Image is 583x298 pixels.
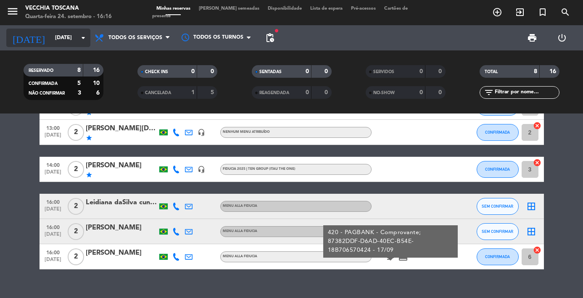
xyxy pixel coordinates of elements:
button: CONFIRMADA [477,248,519,265]
span: print [527,33,537,43]
span: 16:00 [42,247,63,257]
span: 2 [68,124,84,141]
i: [DATE] [6,29,51,47]
span: 2 [68,223,84,240]
span: Nenhum menu atribuído [223,130,270,134]
span: 16:00 [42,222,63,232]
span: Todos os serviços [108,35,162,41]
span: 2 [68,161,84,178]
i: search [560,7,570,17]
span: 16:00 [42,197,63,206]
div: LOG OUT [547,25,577,50]
i: add_circle_outline [492,7,502,17]
strong: 5 [211,90,216,95]
span: Pré-acessos [347,6,380,11]
span: CONFIRMADA [485,254,510,259]
i: filter_list [484,87,494,98]
i: arrow_drop_down [78,33,88,43]
div: [PERSON_NAME][DATE] [86,123,157,134]
span: Cartões de presente [152,6,408,18]
span: SERVIDOS [373,70,394,74]
i: headset_mic [198,129,205,136]
strong: 0 [419,90,423,95]
span: NO-SHOW [373,91,395,95]
strong: 1 [191,90,195,95]
strong: 0 [191,69,195,74]
i: star [86,134,92,141]
strong: 0 [324,69,330,74]
span: Fiducia 2025 | TEN GROUP (ITAU THE ONE) [223,167,295,171]
span: [PERSON_NAME] semeadas [195,6,264,11]
button: SEM CONFIRMAR [477,198,519,215]
div: [PERSON_NAME] [86,248,157,258]
i: cancel [533,158,541,167]
strong: 10 [93,80,101,86]
span: 2 [68,198,84,215]
span: Lista de espera [306,6,347,11]
button: menu [6,5,19,21]
strong: 0 [438,69,443,74]
i: border_all [526,227,536,237]
strong: 16 [549,69,558,74]
span: SEM CONFIRMAR [482,229,513,234]
span: [DATE] [42,132,63,142]
strong: 8 [77,67,81,73]
i: exit_to_app [515,7,525,17]
span: 14:00 [42,160,63,169]
span: Menu alla Fiducia [223,204,257,208]
span: SEM CONFIRMAR [482,204,513,208]
strong: 6 [96,90,101,96]
strong: 5 [77,80,81,86]
strong: 0 [211,69,216,74]
input: Filtrar por nome... [494,88,559,97]
i: border_all [526,201,536,211]
div: 420 - PAGBANK - Comprovante; 87382DDF-D6AD-40EC-B54E-18B706570424 - 17/09 [327,228,453,255]
span: SENTADAS [259,70,282,74]
span: Menu alla Fiducia [223,255,257,258]
span: CONFIRMADA [29,82,58,86]
i: menu [6,5,19,18]
span: RESERVADO [29,69,53,73]
span: CHECK INS [145,70,168,74]
span: 13:00 [42,123,63,132]
span: CONFIRMADA [485,167,510,171]
strong: 16 [93,67,101,73]
span: CANCELADA [145,91,171,95]
strong: 0 [438,90,443,95]
i: headset_mic [198,166,205,173]
strong: 0 [324,90,330,95]
strong: 0 [306,69,309,74]
strong: 0 [306,90,309,95]
span: TOTAL [485,70,498,74]
span: [DATE] [42,169,63,179]
i: turned_in_not [538,7,548,17]
strong: 3 [78,90,81,96]
strong: 0 [419,69,423,74]
span: Disponibilidade [264,6,306,11]
button: SEM CONFIRMAR [477,223,519,240]
div: Quarta-feira 24. setembro - 16:16 [25,13,112,21]
div: Vecchia Toscana [25,4,112,13]
span: 2 [68,248,84,265]
div: Leidiana daSilva cunha [86,197,157,208]
span: fiber_manual_record [274,28,279,33]
span: pending_actions [265,33,275,43]
span: Menu alla Fiducia [223,229,257,233]
strong: 8 [534,69,537,74]
div: [PERSON_NAME] [86,160,157,171]
span: NÃO CONFIRMAR [29,91,65,95]
i: cancel [533,246,541,254]
span: [DATE] [42,206,63,216]
span: CONFIRMADA [485,130,510,134]
i: cancel [533,121,541,130]
i: star [86,171,92,178]
button: CONFIRMADA [477,124,519,141]
span: [DATE] [42,257,63,266]
span: [DATE] [42,232,63,241]
div: [PERSON_NAME] [86,222,157,233]
span: Minhas reservas [152,6,195,11]
button: CONFIRMADA [477,161,519,178]
i: power_settings_new [557,33,567,43]
span: REAGENDADA [259,91,289,95]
